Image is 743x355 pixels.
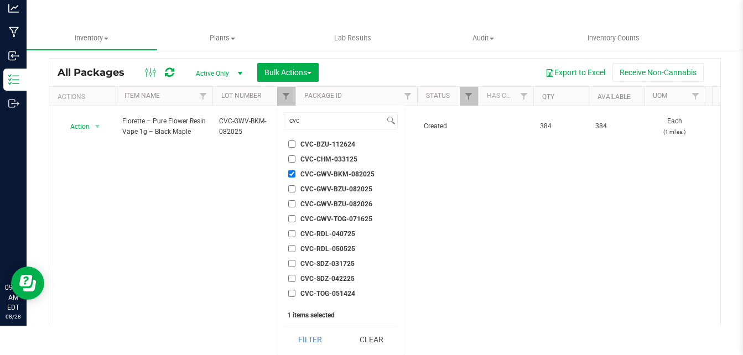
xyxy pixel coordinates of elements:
input: CVC-SDZ-042225 [288,275,295,282]
button: Clear [345,327,398,352]
iframe: Resource center [11,267,44,300]
input: CVC-GWV-BZU-082026 [288,200,295,207]
a: UOM [653,92,667,100]
span: CVC-TOG-051424 [300,290,355,297]
span: CVC-GWV-BZU-082025 [300,186,372,192]
span: select [91,119,105,134]
div: Actions [58,93,111,101]
a: Filter [399,87,417,106]
span: Plants [158,33,287,43]
span: Bulk Actions [264,68,311,77]
input: Search [284,113,385,129]
span: CVC-SDZ-042225 [300,275,355,282]
p: (1 ml ea.) [651,127,698,137]
span: CVC-RDL-040725 [300,231,355,237]
span: CVC-GWV-BKM-082025 [300,171,375,177]
a: Inventory Counts [548,27,679,50]
button: Bulk Actions [257,63,319,82]
input: CVC-RDL-050525 [288,245,295,252]
input: CVC-GWV-BKM-082025 [288,170,295,177]
span: Audit [418,33,548,43]
span: Each [651,116,698,137]
span: CVC-SDZ-031725 [300,260,355,267]
a: Plants [157,27,288,50]
input: CVC-GWV-BZU-082025 [288,185,295,192]
a: Filter [687,87,705,106]
input: CVC-TOG-051424 [288,290,295,297]
span: Inventory Counts [573,33,654,43]
span: CVC-GWV-BZU-082026 [300,201,372,207]
span: 384 [540,121,582,132]
input: CVC-GWV-TOG-071625 [288,215,295,222]
a: Available [597,93,631,101]
span: CVC-CHM-033125 [300,156,357,163]
input: CVC-RDL-040725 [288,230,295,237]
inline-svg: Manufacturing [8,27,19,38]
inline-svg: Outbound [8,98,19,109]
a: Filter [277,87,295,106]
a: Filter [460,87,478,106]
button: Export to Excel [538,63,612,82]
button: Receive Non-Cannabis [612,63,704,82]
button: Filter [284,327,337,352]
span: All Packages [58,66,136,79]
input: CVC-BZU-112624 [288,140,295,148]
a: Item Name [124,92,160,100]
span: Created [424,121,471,132]
span: CVC-BZU-112624 [300,141,355,148]
input: CVC-SDZ-031725 [288,260,295,267]
p: 08/28 [5,312,22,321]
a: Inventory [27,27,157,50]
a: Package ID [304,92,342,100]
span: CVC-GWV-BKM-082025 [219,116,289,137]
inline-svg: Inbound [8,50,19,61]
inline-svg: Inventory [8,74,19,85]
input: CVC-CHM-033125 [288,155,295,163]
span: 384 [595,121,637,132]
span: CVC-RDL-050525 [300,246,355,252]
div: 1 items selected [287,311,394,319]
span: Action [60,119,90,134]
a: Filter [194,87,212,106]
inline-svg: Analytics [8,3,19,14]
p: 09:55 AM EDT [5,283,22,312]
span: CVC-GWV-TOG-071625 [300,216,372,222]
span: Inventory [27,33,157,43]
a: Qty [542,93,554,101]
th: Has COA [478,87,533,106]
a: Status [426,92,450,100]
span: Lab Results [319,33,386,43]
a: Lot Number [221,92,261,100]
a: Audit [418,27,548,50]
span: Florette – Pure Flower Resin Vape 1g – Black Maple [122,116,206,137]
a: Lab Results [288,27,418,50]
a: Filter [515,87,533,106]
